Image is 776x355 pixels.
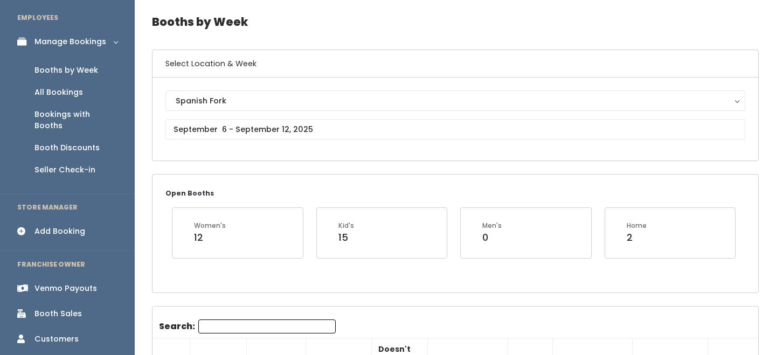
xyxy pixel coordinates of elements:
div: All Bookings [34,87,83,98]
small: Open Booths [165,189,214,198]
div: Seller Check-in [34,164,95,176]
input: Search: [198,319,336,333]
div: Home [627,221,647,231]
h4: Booths by Week [152,7,759,37]
div: 15 [338,231,354,245]
div: Venmo Payouts [34,283,97,294]
div: Booths by Week [34,65,98,76]
div: Spanish Fork [176,95,735,107]
div: 0 [482,231,502,245]
div: Booth Discounts [34,142,100,154]
div: Kid's [338,221,354,231]
div: Women's [194,221,226,231]
div: Manage Bookings [34,36,106,47]
button: Spanish Fork [165,91,745,111]
div: Men's [482,221,502,231]
div: Add Booking [34,226,85,237]
div: 2 [627,231,647,245]
h6: Select Location & Week [153,50,758,78]
div: 12 [194,231,226,245]
div: Bookings with Booths [34,109,117,131]
div: Customers [34,333,79,345]
input: September 6 - September 12, 2025 [165,119,745,140]
label: Search: [159,319,336,333]
div: Booth Sales [34,308,82,319]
